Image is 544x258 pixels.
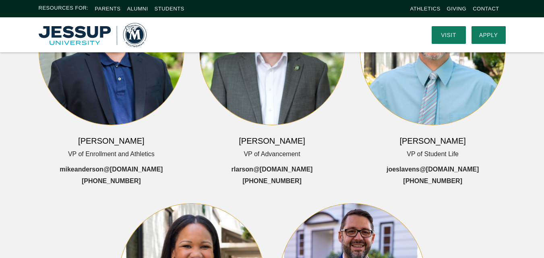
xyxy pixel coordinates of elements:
[60,164,163,175] a: mikeanderson @[DOMAIN_NAME]
[403,175,462,187] a: [PHONE_NUMBER]
[155,6,184,12] a: Students
[60,164,103,175] span: mikeanderson
[253,164,312,175] span: @[DOMAIN_NAME]
[244,149,300,160] span: VP of Advancement
[95,6,121,12] a: Parents
[232,164,313,175] a: rlarson @[DOMAIN_NAME]
[39,23,147,47] img: Multnomah University Logo
[387,164,479,175] a: joeslavens @[DOMAIN_NAME]
[410,6,441,12] a: Athletics
[447,6,467,12] a: Giving
[232,164,253,175] span: rlarson
[407,149,459,160] span: VP of Student Life
[399,135,465,147] h6: [PERSON_NAME]
[103,164,163,175] span: @[DOMAIN_NAME]
[39,23,147,47] a: Home
[242,175,302,187] a: [PHONE_NUMBER]
[127,6,148,12] a: Alumni
[473,6,499,12] a: Contact
[420,164,479,175] span: @[DOMAIN_NAME]
[82,175,141,187] a: [PHONE_NUMBER]
[239,135,305,147] h6: [PERSON_NAME]
[78,135,144,147] h6: [PERSON_NAME]
[39,4,89,13] span: Resources For:
[432,26,466,44] a: Visit
[472,26,506,44] a: Apply
[387,164,420,175] span: joeslavens
[68,149,155,160] span: VP of Enrollment and Athletics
